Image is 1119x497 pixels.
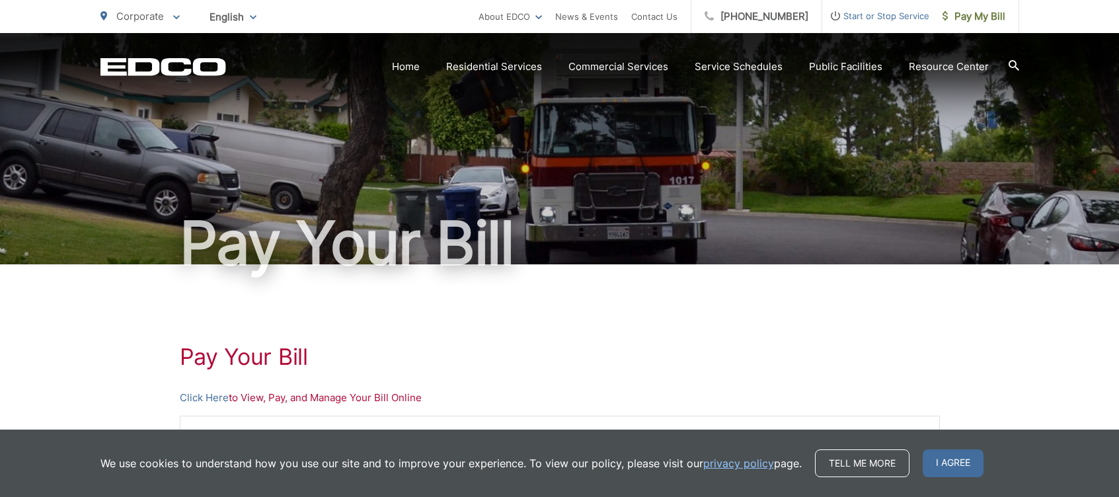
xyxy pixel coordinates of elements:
[555,9,618,24] a: News & Events
[446,59,542,75] a: Residential Services
[180,390,229,406] a: Click Here
[392,59,420,75] a: Home
[568,59,668,75] a: Commercial Services
[923,449,984,477] span: I agree
[180,344,940,370] h1: Pay Your Bill
[631,9,677,24] a: Contact Us
[695,59,783,75] a: Service Schedules
[100,57,226,76] a: EDCD logo. Return to the homepage.
[809,59,882,75] a: Public Facilities
[200,5,266,28] span: English
[909,59,989,75] a: Resource Center
[815,449,909,477] a: Tell me more
[180,390,940,406] p: to View, Pay, and Manage Your Bill Online
[100,455,802,471] p: We use cookies to understand how you use our site and to improve your experience. To view our pol...
[116,10,164,22] span: Corporate
[100,210,1019,276] h1: Pay Your Bill
[703,455,774,471] a: privacy policy
[479,9,542,24] a: About EDCO
[943,9,1005,24] span: Pay My Bill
